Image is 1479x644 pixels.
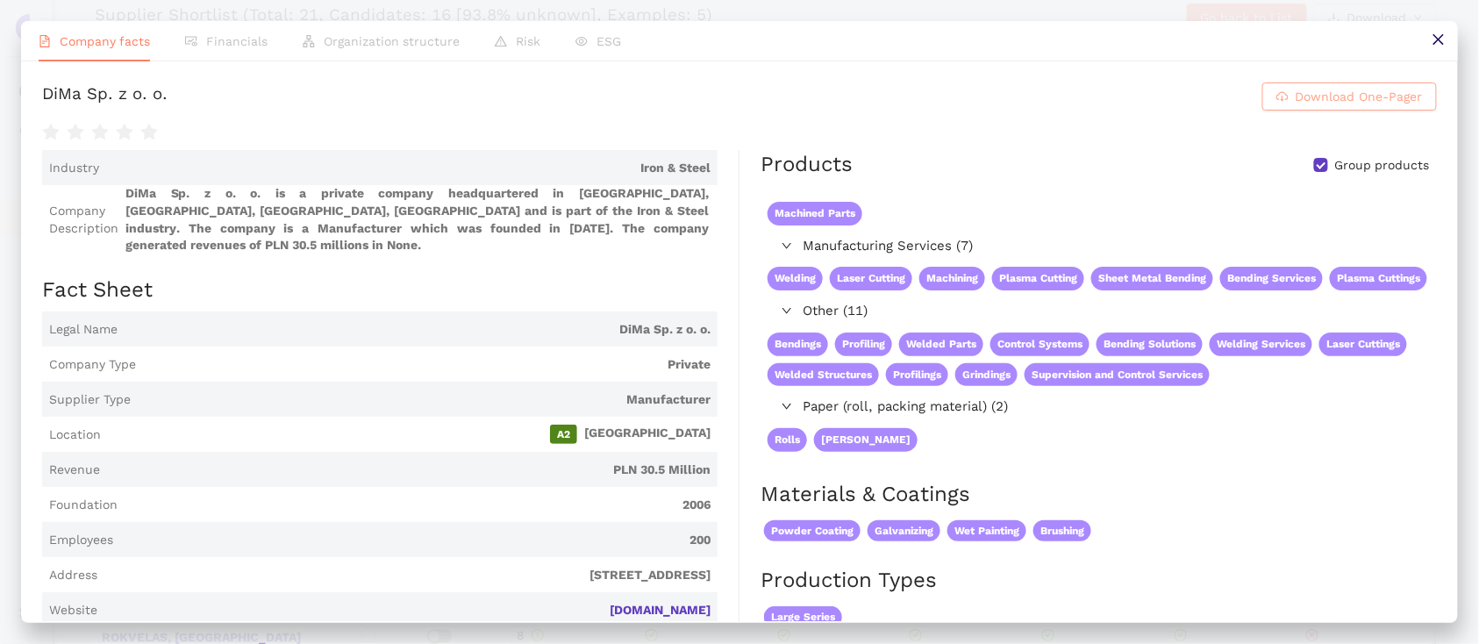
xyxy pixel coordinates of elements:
span: [PERSON_NAME] [814,428,918,452]
span: Large Series [764,606,842,628]
span: star [42,124,60,141]
span: Industry [49,160,99,177]
span: Sheet Metal Bending [1091,267,1213,290]
h2: Materials & Coatings [761,480,1437,510]
span: Wet Painting [947,520,1026,542]
span: Laser Cuttings [1319,333,1407,356]
span: right [782,240,792,251]
span: Other (11) [803,301,1428,322]
span: [STREET_ADDRESS] [104,567,711,584]
span: Location [49,426,101,444]
span: Company facts [60,34,150,48]
span: Supplier Type [49,391,131,409]
span: Company Type [49,356,136,374]
span: Bendings [768,333,828,356]
span: Manufacturer [138,391,711,409]
span: Employees [49,532,113,549]
span: Control Systems [990,333,1090,356]
span: Laser Cutting [830,267,912,290]
span: ESG [597,34,621,48]
span: Powder Coating [764,520,861,542]
span: Bending Solutions [1097,333,1203,356]
span: Risk [516,34,540,48]
span: 2006 [125,497,711,514]
span: Grindings [955,363,1018,387]
div: DiMa Sp. z o. o. [42,82,168,111]
span: Paper (roll, packing material) (2) [803,397,1428,418]
span: Brushing [1033,520,1091,542]
span: Group products [1328,157,1437,175]
span: Profilings [886,363,948,387]
span: Welding Services [1210,333,1312,356]
span: Welding [768,267,823,290]
div: Other (11) [761,297,1435,326]
span: close [1432,32,1446,47]
span: DiMa Sp. z o. o. [125,321,711,339]
span: A2 [550,425,577,444]
span: Website [49,602,97,619]
div: Products [761,150,853,180]
span: apartment [303,35,315,47]
span: Foundation [49,497,118,514]
span: right [782,401,792,411]
span: warning [495,35,507,47]
span: Welded Parts [899,333,983,356]
span: [GEOGRAPHIC_DATA] [108,425,711,444]
span: Rolls [768,428,807,452]
button: cloud-downloadDownload One-Pager [1262,82,1437,111]
span: star [116,124,133,141]
span: Plasma Cutting [992,267,1084,290]
span: Company Description [49,203,118,237]
h2: Fact Sheet [42,275,718,305]
span: fund-view [185,35,197,47]
span: Iron & Steel [106,160,711,177]
div: Manufacturing Services (7) [761,233,1435,261]
span: right [782,305,792,316]
span: Financials [206,34,268,48]
span: Plasma Cuttings [1330,267,1427,290]
span: Organization structure [324,34,460,48]
span: star [67,124,84,141]
span: Manufacturing Services (7) [803,236,1428,257]
span: Download One-Pager [1296,87,1423,106]
span: Supervision and Control Services [1025,363,1210,387]
span: Private [143,356,711,374]
span: 200 [120,532,711,549]
div: Paper (roll, packing material) (2) [761,393,1435,421]
span: Legal Name [49,321,118,339]
h2: Production Types [761,566,1437,596]
span: cloud-download [1276,90,1289,104]
span: PLN 30.5 Million [107,462,711,479]
span: Bending Services [1220,267,1323,290]
button: close [1418,21,1458,61]
span: Machined Parts [768,202,862,225]
span: Galvanizing [868,520,940,542]
span: Revenue [49,462,100,479]
span: star [91,124,109,141]
span: Address [49,567,97,584]
span: Machining [919,267,985,290]
span: DiMa Sp. z o. o. is a private company headquartered in [GEOGRAPHIC_DATA], [GEOGRAPHIC_DATA], [GEO... [125,185,711,254]
span: Welded Structures [768,363,879,387]
span: eye [575,35,588,47]
span: Profiling [835,333,892,356]
span: star [140,124,158,141]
